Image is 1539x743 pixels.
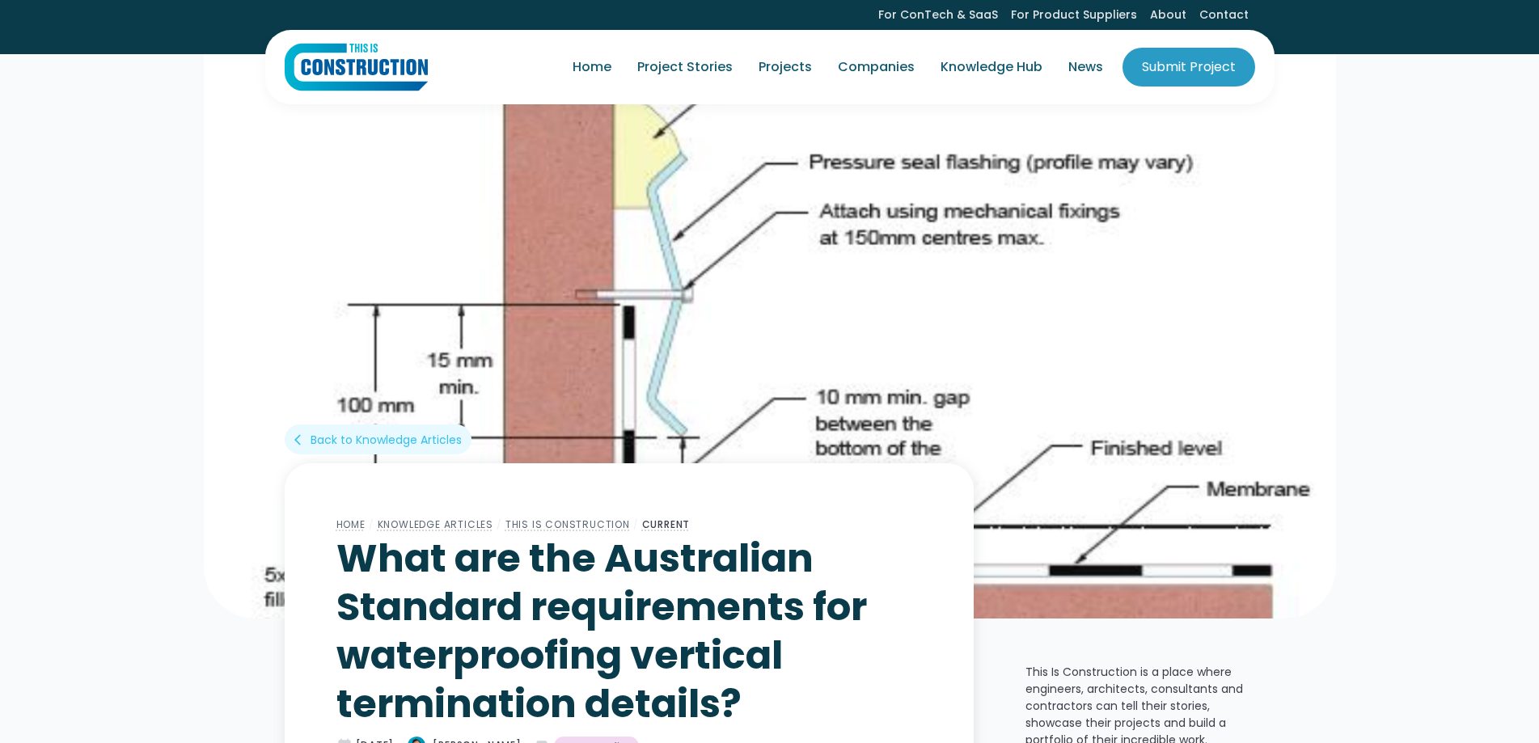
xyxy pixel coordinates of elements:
[505,517,630,531] a: This Is Construction
[928,44,1055,90] a: Knowledge Hub
[285,43,428,91] img: This Is Construction Logo
[285,43,428,91] a: home
[311,432,462,448] div: Back to Knowledge Articles
[746,44,825,90] a: Projects
[1123,48,1255,87] a: Submit Project
[624,44,746,90] a: Project Stories
[294,432,307,448] div: arrow_back_ios
[1142,57,1236,77] div: Submit Project
[336,517,366,531] a: Home
[825,44,928,90] a: Companies
[642,517,691,531] a: Current
[493,515,505,534] div: /
[204,53,1336,618] img: What are the Australian Standard requirements for waterproofing vertical termination details?
[366,515,378,534] div: /
[630,515,642,534] div: /
[336,534,922,728] h1: What are the Australian Standard requirements for waterproofing vertical termination details?
[285,424,471,454] a: arrow_back_iosBack to Knowledge Articles
[560,44,624,90] a: Home
[378,517,493,531] a: Knowledge Articles
[1055,44,1116,90] a: News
